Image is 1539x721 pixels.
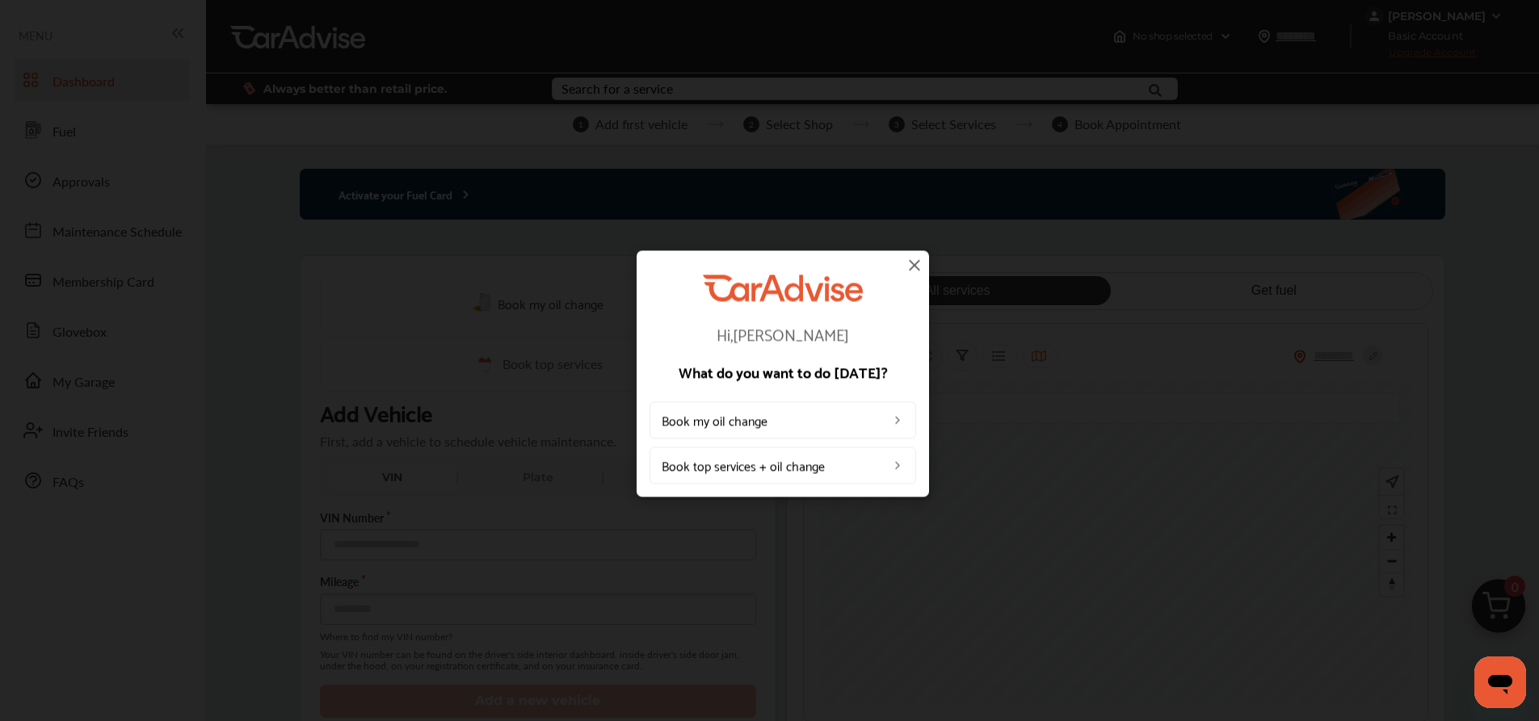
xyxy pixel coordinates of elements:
img: left_arrow_icon.0f472efe.svg [891,413,904,426]
img: left_arrow_icon.0f472efe.svg [891,459,904,472]
iframe: Button to launch messaging window [1474,656,1526,708]
a: Book my oil change [650,401,916,438]
p: What do you want to do [DATE]? [650,364,916,379]
img: close-icon.a004319c.svg [905,255,924,275]
p: Hi, [PERSON_NAME] [650,325,916,342]
a: Book top services + oil change [650,446,916,484]
img: CarAdvise Logo [703,275,863,301]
